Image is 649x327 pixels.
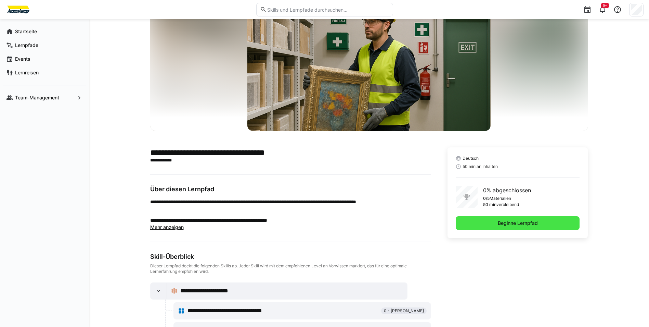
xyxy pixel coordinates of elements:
div: Dieser Lernpfad deckt die folgenden Skills ab. Jeder Skill wird mit dem empfohlenen Level an Vorw... [150,263,431,274]
h3: Über diesen Lernpfad [150,185,431,193]
p: verbleibend [496,202,519,207]
input: Skills und Lernpfade durchsuchen… [267,7,389,13]
p: 0/5 [483,196,490,201]
p: Materialien [490,196,511,201]
p: 0% abgeschlossen [483,186,531,194]
span: Mehr anzeigen [150,224,184,230]
span: Beginne Lernpfad [497,220,539,227]
span: Deutsch [463,156,479,161]
span: 9+ [603,3,607,8]
div: Skill-Überblick [150,253,431,261]
span: 0 - [PERSON_NAME] [384,308,424,314]
button: Beginne Lernpfad [456,216,580,230]
span: 50 min an Inhalten [463,164,498,169]
p: 50 min [483,202,496,207]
